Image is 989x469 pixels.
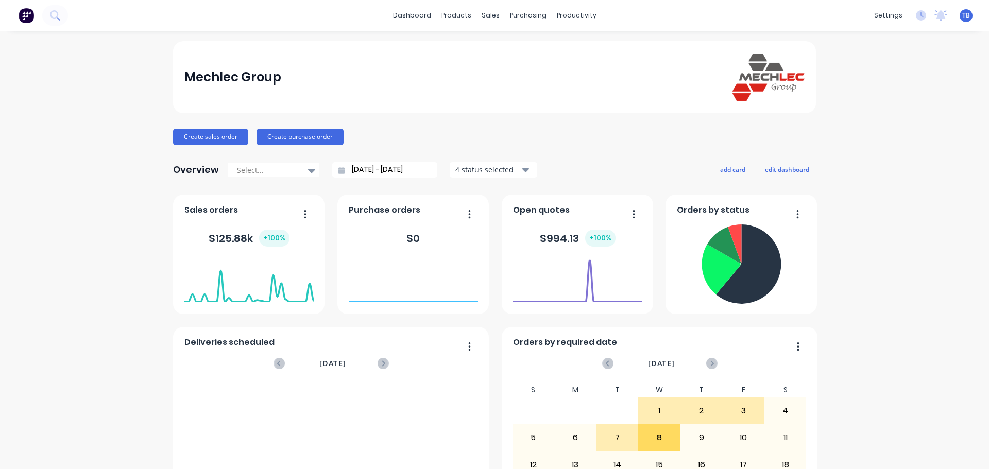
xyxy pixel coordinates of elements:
div: 7 [597,425,638,450]
div: 4 status selected [455,164,520,175]
img: Mechlec Group [732,54,805,100]
div: 3 [723,398,764,424]
span: Open quotes [513,204,570,216]
span: Purchase orders [349,204,420,216]
button: Create purchase order [257,129,344,145]
div: + 100 % [259,230,289,247]
span: [DATE] [648,358,675,369]
div: purchasing [505,8,552,23]
div: F [722,383,764,397]
div: M [554,383,596,397]
div: Mechlec Group [184,67,281,88]
div: products [436,8,476,23]
button: add card [713,163,752,176]
div: 4 [765,398,806,424]
div: W [638,383,680,397]
div: $ 994.13 [540,230,616,247]
div: sales [476,8,505,23]
span: TB [962,11,970,20]
div: 10 [723,425,764,450]
div: T [596,383,639,397]
div: productivity [552,8,602,23]
div: $ 125.88k [209,230,289,247]
button: edit dashboard [758,163,816,176]
div: 6 [555,425,596,450]
button: 4 status selected [450,162,537,178]
div: 1 [639,398,680,424]
div: S [513,383,555,397]
div: + 100 % [585,230,616,247]
a: dashboard [388,8,436,23]
button: Create sales order [173,129,248,145]
div: 2 [681,398,722,424]
div: settings [869,8,908,23]
div: Overview [173,160,219,180]
span: Deliveries scheduled [184,336,275,349]
div: $ 0 [406,231,420,246]
img: Factory [19,8,34,23]
div: S [764,383,807,397]
span: Sales orders [184,204,238,216]
div: 11 [765,425,806,450]
div: 9 [681,425,722,450]
span: Orders by status [677,204,749,216]
div: 5 [513,425,554,450]
span: [DATE] [319,358,346,369]
div: T [680,383,723,397]
div: 8 [639,425,680,450]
